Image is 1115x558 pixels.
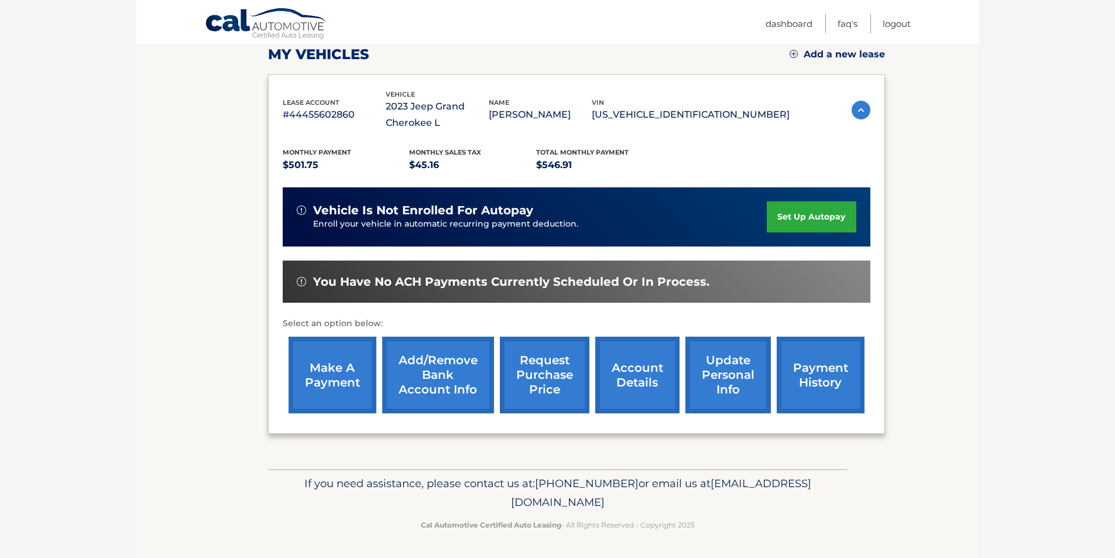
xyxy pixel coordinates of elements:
[838,14,857,33] a: FAQ's
[283,98,339,107] span: lease account
[790,49,885,60] a: Add a new lease
[409,148,481,156] span: Monthly sales Tax
[205,8,328,42] a: Cal Automotive
[536,157,663,173] p: $546.91
[297,277,306,286] img: alert-white.svg
[535,477,639,490] span: [PHONE_NUMBER]
[386,90,415,98] span: vehicle
[500,337,589,413] a: request purchase price
[283,157,410,173] p: $501.75
[276,474,840,512] p: If you need assistance, please contact us at: or email us at
[685,337,771,413] a: update personal info
[883,14,911,33] a: Logout
[313,203,533,218] span: vehicle is not enrolled for autopay
[313,218,767,231] p: Enroll your vehicle in automatic recurring payment deduction.
[595,337,680,413] a: account details
[511,477,811,509] span: [EMAIL_ADDRESS][DOMAIN_NAME]
[536,148,629,156] span: Total Monthly Payment
[852,101,870,119] img: accordion-active.svg
[790,50,798,58] img: add.svg
[592,107,790,123] p: [US_VEHICLE_IDENTIFICATION_NUMBER]
[592,98,604,107] span: vin
[766,14,812,33] a: Dashboard
[409,157,536,173] p: $45.16
[489,107,592,123] p: [PERSON_NAME]
[767,201,856,232] a: set up autopay
[313,275,709,289] span: You have no ACH payments currently scheduled or in process.
[276,519,840,531] p: - All Rights Reserved - Copyright 2025
[489,98,509,107] span: name
[289,337,376,413] a: make a payment
[283,148,351,156] span: Monthly Payment
[268,46,369,63] h2: my vehicles
[421,521,561,529] strong: Cal Automotive Certified Auto Leasing
[386,98,489,131] p: 2023 Jeep Grand Cherokee L
[283,107,386,123] p: #44455602860
[382,337,494,413] a: Add/Remove bank account info
[777,337,864,413] a: payment history
[283,317,870,331] p: Select an option below:
[297,206,306,215] img: alert-white.svg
